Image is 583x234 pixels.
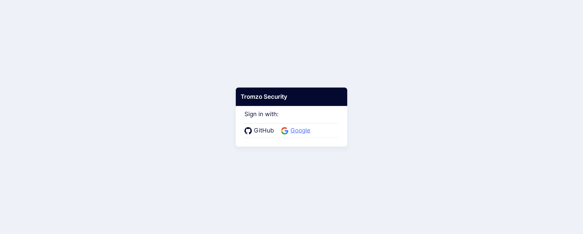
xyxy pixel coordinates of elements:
[288,126,312,135] span: Google
[244,101,339,138] div: Sign in with:
[236,87,347,106] div: Tromzo Security
[281,126,312,135] a: Google
[244,126,276,135] a: GitHub
[252,126,276,135] span: GitHub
